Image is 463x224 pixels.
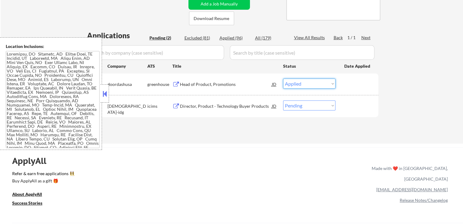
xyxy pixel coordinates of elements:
[180,103,272,109] div: Director, Product - Technology Buyer Products
[149,35,180,41] div: Pending (2)
[12,200,42,205] u: Success Stories
[172,63,277,69] div: Title
[184,35,215,41] div: Excluded (81)
[361,35,371,41] div: Next
[271,79,277,90] div: JD
[283,60,335,71] div: Status
[271,100,277,111] div: JD
[180,81,272,87] div: Head of Product, Promotions
[255,35,286,41] div: All (179)
[147,81,172,87] div: greenhouse
[87,32,147,39] div: Applications
[6,43,100,49] div: Location Inclusions:
[107,103,147,115] div: [DEMOGRAPHIC_DATA]-idg
[147,63,172,69] div: ATS
[347,35,361,41] div: 1 / 1
[189,12,234,25] button: Download Resume
[12,191,51,199] a: About ApplyAll
[219,35,250,41] div: Applied (96)
[12,179,73,183] div: Buy ApplyAll as a gift 🎁
[107,81,147,87] div: doordashusa
[230,45,374,60] input: Search by title (case sensitive)
[400,198,448,203] a: Release Notes/Changelog
[344,63,371,69] div: Date Applied
[334,35,343,41] div: Back
[107,63,147,69] div: Company
[12,156,53,166] div: ApplyAll
[294,35,327,41] div: View All Results
[12,192,42,197] u: About ApplyAll
[12,200,51,208] a: Success Stories
[147,103,172,109] div: icims
[369,163,448,184] div: Made with ❤️ in [GEOGRAPHIC_DATA], [GEOGRAPHIC_DATA]
[12,171,244,178] a: Refer & earn free applications 👯‍♀️
[376,187,448,192] a: [EMAIL_ADDRESS][DOMAIN_NAME]
[12,178,73,185] a: Buy ApplyAll as a gift 🎁
[87,45,224,60] input: Search by company (case sensitive)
